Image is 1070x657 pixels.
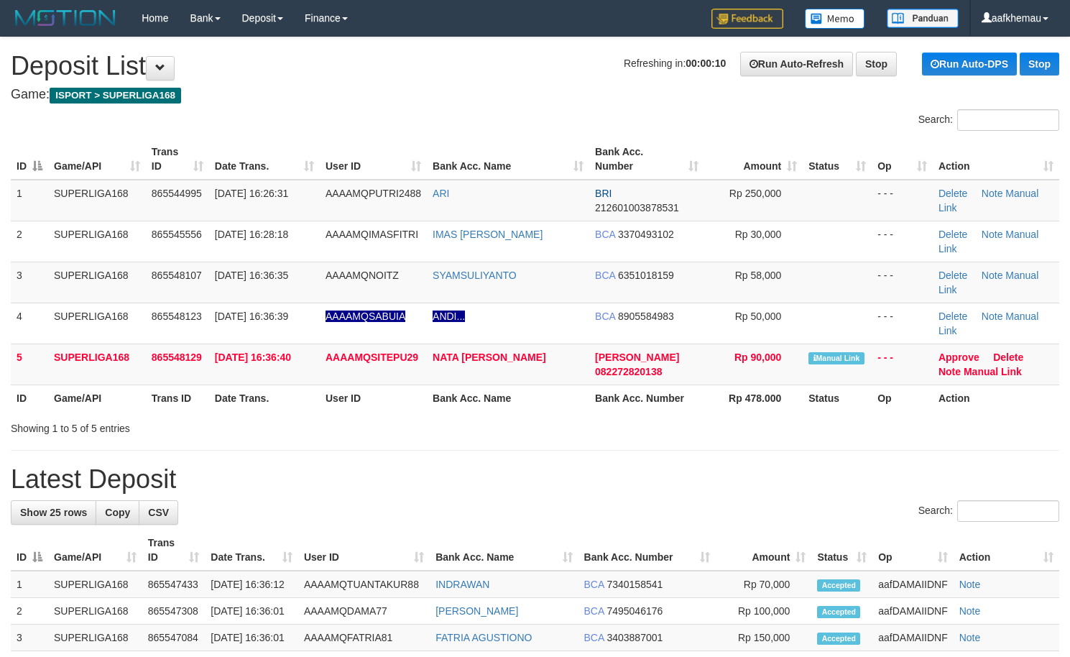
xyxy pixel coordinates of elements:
[872,221,933,262] td: - - -
[856,52,897,76] a: Stop
[215,270,288,281] span: [DATE] 16:36:35
[152,311,202,322] span: 865548123
[938,229,1038,254] a: Manual Link
[48,221,146,262] td: SUPERLIGA168
[152,188,202,199] span: 865544995
[48,180,146,221] td: SUPERLIGA168
[872,344,933,385] td: - - -
[215,188,288,199] span: [DATE] 16:26:31
[11,465,1059,494] h1: Latest Deposit
[805,9,865,29] img: Button%20Memo.svg
[209,139,320,180] th: Date Trans.: activate to sort column ascending
[938,188,967,199] a: Delete
[872,625,953,651] td: aafDAMAIIDNF
[205,598,298,625] td: [DATE] 16:36:01
[433,188,449,199] a: ARI
[872,571,953,598] td: aafDAMAIIDNF
[11,139,48,180] th: ID: activate to sort column descending
[595,311,615,322] span: BCA
[618,270,674,281] span: Copy 6351018159 to clipboard
[48,625,142,651] td: SUPERLIGA168
[148,507,169,518] span: CSV
[711,9,783,29] img: Feedback.jpg
[215,229,288,240] span: [DATE] 16:28:18
[957,500,1059,522] input: Search:
[48,530,142,571] th: Game/API: activate to sort column ascending
[933,385,1059,411] th: Action
[595,188,612,199] span: BRI
[11,52,1059,81] h1: Deposit List
[872,530,953,571] th: Op: activate to sort column ascending
[11,88,1059,102] h4: Game:
[918,500,1059,522] label: Search:
[938,270,1038,295] a: Manual Link
[982,229,1003,240] a: Note
[817,633,860,645] span: Accepted
[152,229,202,240] span: 865545556
[957,109,1059,131] input: Search:
[618,311,674,322] span: Copy 8905584983 to clipboard
[11,530,48,571] th: ID: activate to sort column descending
[704,139,803,180] th: Amount: activate to sort column ascending
[589,139,704,180] th: Bank Acc. Number: activate to sort column ascending
[918,109,1059,131] label: Search:
[872,385,933,411] th: Op
[624,58,726,69] span: Refreshing in:
[817,579,860,592] span: Accepted
[205,530,298,571] th: Date Trans.: activate to sort column ascending
[734,352,781,363] span: Rp 90,000
[922,52,1017,75] a: Run Auto-DPS
[48,303,146,344] td: SUPERLIGA168
[595,202,679,213] span: Copy 212601003878531 to clipboard
[959,579,981,590] a: Note
[993,352,1023,363] a: Delete
[618,229,674,240] span: Copy 3370493102 to clipboard
[964,366,1022,377] a: Manual Link
[298,598,430,625] td: AAAAMQDAMA77
[298,530,430,571] th: User ID: activate to sort column ascending
[982,270,1003,281] a: Note
[735,270,782,281] span: Rp 58,000
[20,507,87,518] span: Show 25 rows
[11,303,48,344] td: 4
[209,385,320,411] th: Date Trans.
[938,229,967,240] a: Delete
[872,139,933,180] th: Op: activate to sort column ascending
[326,352,418,363] span: AAAAMQSITEPU29
[105,507,130,518] span: Copy
[142,530,206,571] th: Trans ID: activate to sort column ascending
[435,579,489,590] a: INDRAWAN
[11,385,48,411] th: ID
[48,139,146,180] th: Game/API: activate to sort column ascending
[729,188,781,199] span: Rp 250,000
[320,385,427,411] th: User ID
[595,366,662,377] span: Copy 082272820138 to clipboard
[938,311,1038,336] a: Manual Link
[433,352,546,363] a: NATA [PERSON_NAME]
[427,139,589,180] th: Bank Acc. Name: activate to sort column ascending
[704,385,803,411] th: Rp 478.000
[584,632,604,643] span: BCA
[872,180,933,221] td: - - -
[146,139,209,180] th: Trans ID: activate to sort column ascending
[872,262,933,303] td: - - -
[11,344,48,385] td: 5
[11,221,48,262] td: 2
[607,605,663,617] span: Copy 7495046176 to clipboard
[959,605,981,617] a: Note
[607,632,663,643] span: Copy 3403887001 to clipboard
[430,530,578,571] th: Bank Acc. Name: activate to sort column ascending
[938,366,961,377] a: Note
[433,229,543,240] a: IMAS [PERSON_NAME]
[11,625,48,651] td: 3
[872,598,953,625] td: aafDAMAIIDNF
[938,270,967,281] a: Delete
[817,606,860,618] span: Accepted
[48,385,146,411] th: Game/API
[433,270,517,281] a: SYAMSULIYANTO
[982,311,1003,322] a: Note
[215,311,288,322] span: [DATE] 16:36:39
[11,180,48,221] td: 1
[215,352,291,363] span: [DATE] 16:36:40
[959,632,981,643] a: Note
